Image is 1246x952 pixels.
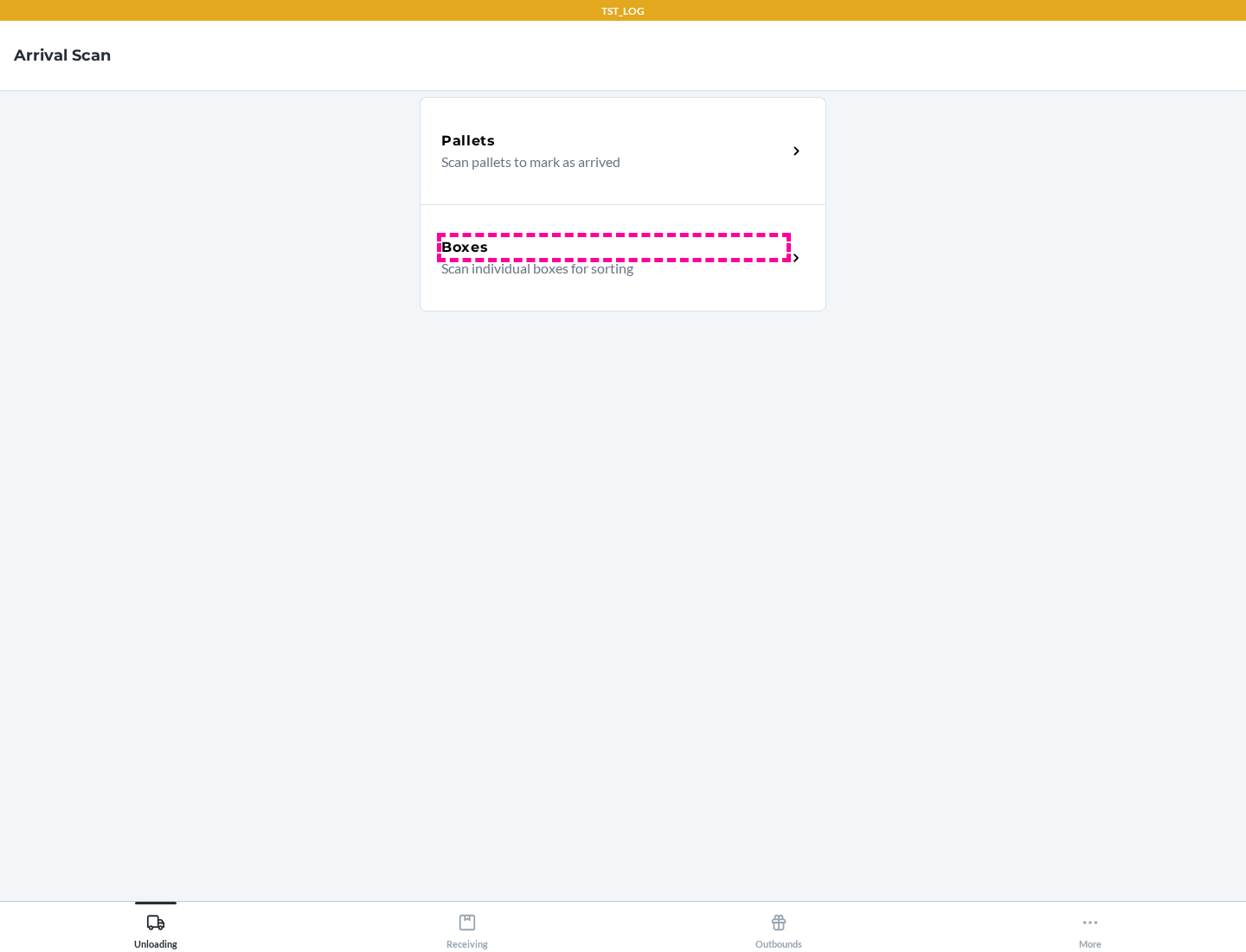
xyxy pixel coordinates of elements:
[311,902,623,949] button: Receiving
[441,131,496,151] h5: Pallets
[1079,906,1101,949] div: More
[420,204,826,312] a: BoxesScan individual boxes for sorting
[755,906,802,949] div: Outbounds
[420,97,826,204] a: PalletsScan pallets to mark as arrived
[934,902,1246,949] button: More
[441,237,489,258] h5: Boxes
[134,906,177,949] div: Unloading
[441,151,773,172] p: Scan pallets to mark as arrived
[441,258,773,279] p: Scan individual boxes for sorting
[446,906,488,949] div: Receiving
[623,902,934,949] button: Outbounds
[14,44,111,67] h4: Arrival Scan
[601,3,645,19] p: TST_LOG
